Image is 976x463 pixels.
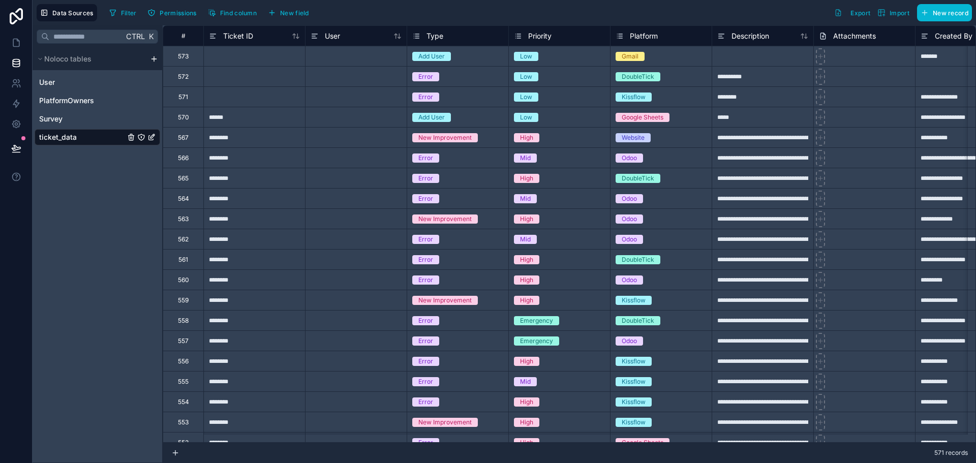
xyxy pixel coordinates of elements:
div: New Improvement [418,133,472,142]
span: New record [933,9,968,17]
div: Error [418,235,433,244]
div: 566 [178,154,189,162]
div: Error [418,275,433,285]
div: # [171,32,196,40]
div: High [520,296,533,305]
div: Website [622,133,645,142]
div: Kissflow [622,92,646,102]
div: Error [418,357,433,366]
span: 571 records [934,449,968,457]
div: Mid [520,235,531,244]
div: Mid [520,194,531,203]
div: High [520,174,533,183]
div: Odoo [622,153,637,163]
div: Google Sheets [622,113,663,122]
a: Permissions [144,5,204,20]
div: 563 [178,215,189,223]
div: High [520,275,533,285]
div: 571 [178,93,188,101]
div: Error [418,153,433,163]
a: New record [913,4,972,21]
div: 562 [178,235,189,243]
div: 570 [178,113,189,121]
div: 559 [178,296,189,304]
div: Odoo [622,214,637,224]
div: Error [418,92,433,102]
div: DoubleTick [622,174,654,183]
div: 556 [178,357,189,365]
div: 561 [178,256,188,264]
span: Attachments [833,31,876,41]
div: Gmail [622,52,638,61]
span: Data Sources [52,9,94,17]
div: Odoo [622,194,637,203]
span: Ticket ID [223,31,253,41]
div: Emergency [520,316,553,325]
button: Data Sources [37,4,97,21]
div: High [520,418,533,427]
div: New Improvement [418,296,472,305]
div: New Improvement [418,418,472,427]
div: 573 [178,52,189,60]
div: Google Sheets [622,438,663,447]
button: New record [917,4,972,21]
span: Filter [121,9,137,17]
div: Low [520,72,532,81]
span: K [147,33,155,40]
div: 553 [178,418,189,426]
div: Error [418,194,433,203]
div: Error [418,72,433,81]
span: New field [280,9,309,17]
button: Find column [204,5,260,20]
div: 555 [178,378,189,386]
div: 560 [178,276,189,284]
button: Export [831,4,874,21]
span: Created By [935,31,972,41]
div: 557 [178,337,189,345]
div: Odoo [622,235,637,244]
span: Import [890,9,909,17]
div: 554 [178,398,189,406]
div: 552 [178,439,189,447]
div: Error [418,174,433,183]
div: Kissflow [622,357,646,366]
div: 572 [178,73,189,81]
div: DoubleTick [622,255,654,264]
div: Low [520,92,532,102]
span: Permissions [160,9,196,17]
div: New Improvement [418,214,472,224]
button: Permissions [144,5,200,20]
div: 564 [178,195,189,203]
button: Import [874,4,913,21]
div: DoubleTick [622,72,654,81]
div: DoubleTick [622,316,654,325]
button: New field [264,5,313,20]
div: Low [520,113,532,122]
div: Kissflow [622,397,646,407]
div: High [520,255,533,264]
span: Find column [220,9,257,17]
button: Filter [105,5,140,20]
div: High [520,214,533,224]
div: High [520,357,533,366]
div: Low [520,52,532,61]
div: Error [418,336,433,346]
div: High [520,438,533,447]
div: Kissflow [622,377,646,386]
div: Error [418,397,433,407]
span: Type [426,31,443,41]
span: Platform [630,31,658,41]
div: Mid [520,377,531,386]
div: Odoo [622,275,637,285]
div: Add User [418,113,445,122]
div: 567 [178,134,189,142]
div: Kissflow [622,418,646,427]
div: High [520,397,533,407]
div: 558 [178,317,189,325]
div: Error [418,316,433,325]
div: Error [418,438,433,447]
span: Priority [528,31,552,41]
span: Export [850,9,870,17]
div: Mid [520,153,531,163]
div: Odoo [622,336,637,346]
